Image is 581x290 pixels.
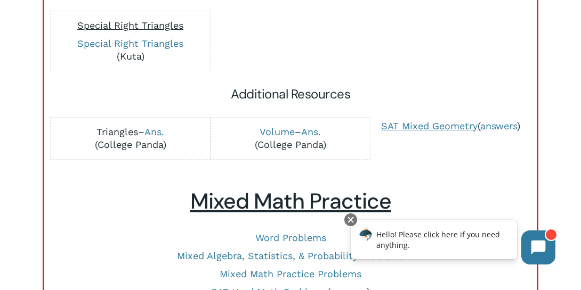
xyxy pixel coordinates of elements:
a: Special Right Triangles [77,38,183,49]
p: ( ) [375,120,526,132]
a: answers [480,120,517,131]
p: (Kuta) [56,37,204,63]
u: Mixed Math Practice [190,187,391,216]
iframe: Chatbot [340,211,566,275]
a: SAT Mixed Geometry [381,120,478,131]
p: – (College Panda) [216,126,365,151]
a: Mixed Algebra, Statistics, & Probability Problems [177,250,405,261]
a: Triangles [96,126,138,137]
span: Special Right Triangles [77,20,183,31]
a: Ans. [144,126,164,137]
a: Word Problems [255,232,326,243]
p: – (College Panda) [56,126,204,151]
a: Ans. [301,126,321,137]
a: Mixed Math Practice Problems [220,268,361,279]
a: Volume [260,126,295,137]
h5: Additional Resources [55,86,526,103]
